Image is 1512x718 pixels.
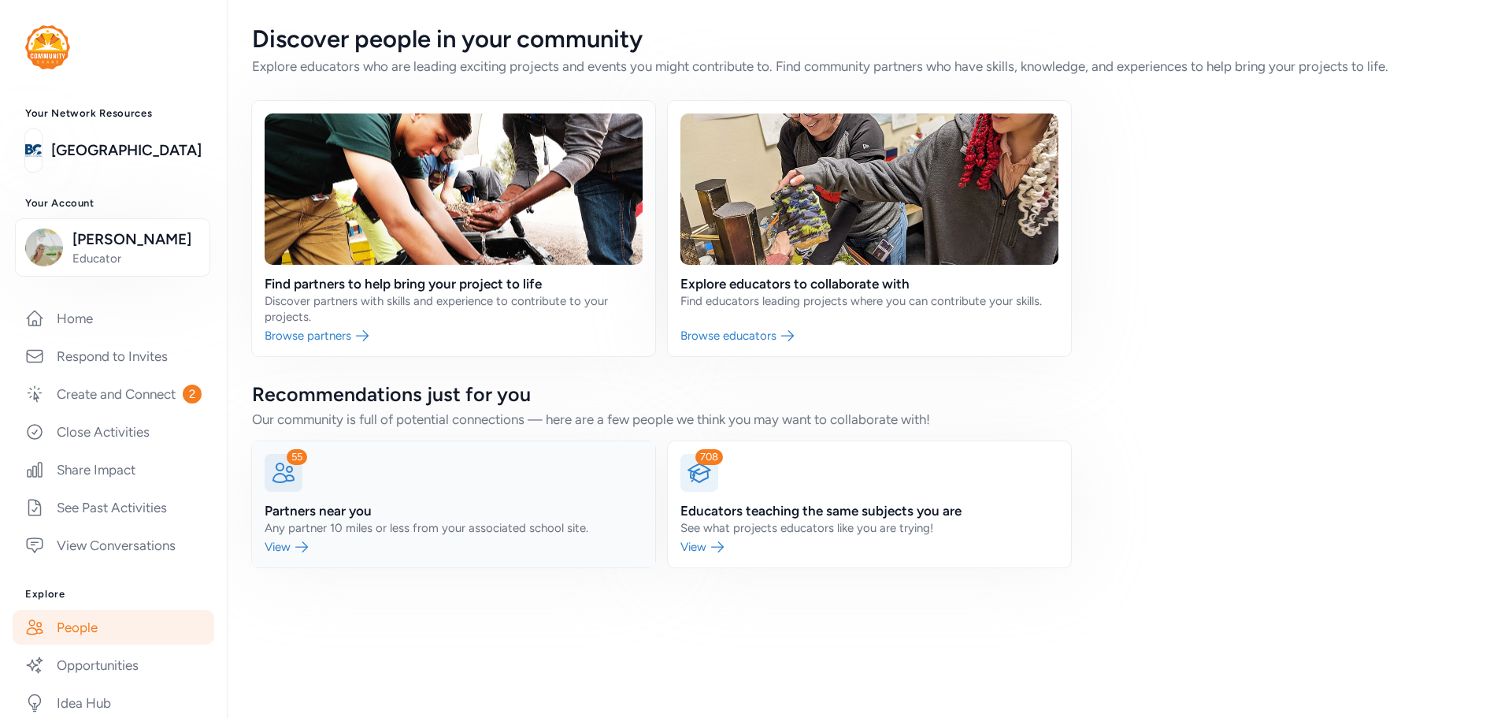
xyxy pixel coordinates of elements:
[287,449,307,465] div: 55
[252,57,1487,76] div: Explore educators who are leading exciting projects and events you might contribute to. Find comm...
[25,25,70,69] img: logo
[25,133,42,168] img: logo
[25,197,202,210] h3: Your Account
[13,452,214,487] a: Share Impact
[252,25,1487,54] div: Discover people in your community
[13,490,214,525] a: See Past Activities
[72,251,200,266] span: Educator
[13,339,214,374] a: Respond to Invites
[252,410,1487,429] div: Our community is full of potential connections — here are a few people we think you may want to c...
[13,648,214,683] a: Opportunities
[25,588,202,601] h3: Explore
[13,377,214,411] a: Create and Connect2
[13,301,214,336] a: Home
[13,415,214,449] a: Close Activities
[51,140,202,162] a: [GEOGRAPHIC_DATA]
[252,381,1487,407] div: Recommendations just for you
[72,229,200,251] span: [PERSON_NAME]
[25,107,202,120] h3: Your Network Resources
[13,610,214,645] a: People
[13,528,214,563] a: View Conversations
[183,385,202,404] span: 2
[695,449,723,465] div: 708
[15,218,210,277] button: [PERSON_NAME]Educator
